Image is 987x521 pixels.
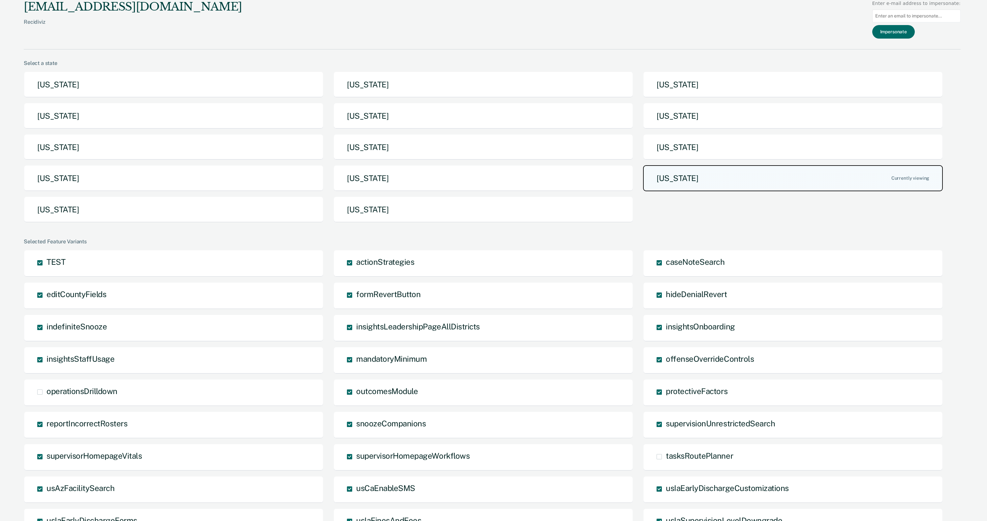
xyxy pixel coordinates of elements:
[356,483,415,493] span: usCaEnableSMS
[24,103,324,129] button: [US_STATE]
[666,290,727,299] span: hideDenialRevert
[24,134,324,160] button: [US_STATE]
[46,354,114,363] span: insightsStaffUsage
[666,483,789,493] span: usIaEarlyDischargeCustomizations
[643,165,943,191] button: [US_STATE]
[356,386,418,396] span: outcomesModule
[46,419,127,428] span: reportIncorrectRosters
[46,483,114,493] span: usAzFacilitySearch
[356,451,470,460] span: supervisorHomepageWorkflows
[46,386,117,396] span: operationsDrilldown
[46,322,107,331] span: indefiniteSnooze
[356,419,426,428] span: snoozeCompanions
[666,386,727,396] span: protectiveFactors
[333,72,633,98] button: [US_STATE]
[356,290,420,299] span: formRevertButton
[666,419,775,428] span: supervisionUnrestrictedSearch
[46,290,106,299] span: editCountyFields
[666,257,725,266] span: caseNoteSearch
[24,72,324,98] button: [US_STATE]
[24,238,961,245] div: Selected Feature Variants
[356,257,414,266] span: actionStrategies
[333,103,633,129] button: [US_STATE]
[643,103,943,129] button: [US_STATE]
[46,257,65,266] span: TEST
[872,25,915,39] button: Impersonate
[333,197,633,223] button: [US_STATE]
[643,134,943,160] button: [US_STATE]
[24,60,961,66] div: Select a state
[24,197,324,223] button: [US_STATE]
[356,354,427,363] span: mandatoryMinimum
[666,322,735,331] span: insightsOnboarding
[46,451,142,460] span: supervisorHomepageVitals
[666,354,754,363] span: offenseOverrideControls
[356,322,480,331] span: insightsLeadershipPageAllDistricts
[333,165,633,191] button: [US_STATE]
[643,72,943,98] button: [US_STATE]
[666,451,733,460] span: tasksRoutePlanner
[24,19,242,36] div: Recidiviz
[24,165,324,191] button: [US_STATE]
[872,10,961,22] input: Enter an email to impersonate...
[333,134,633,160] button: [US_STATE]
